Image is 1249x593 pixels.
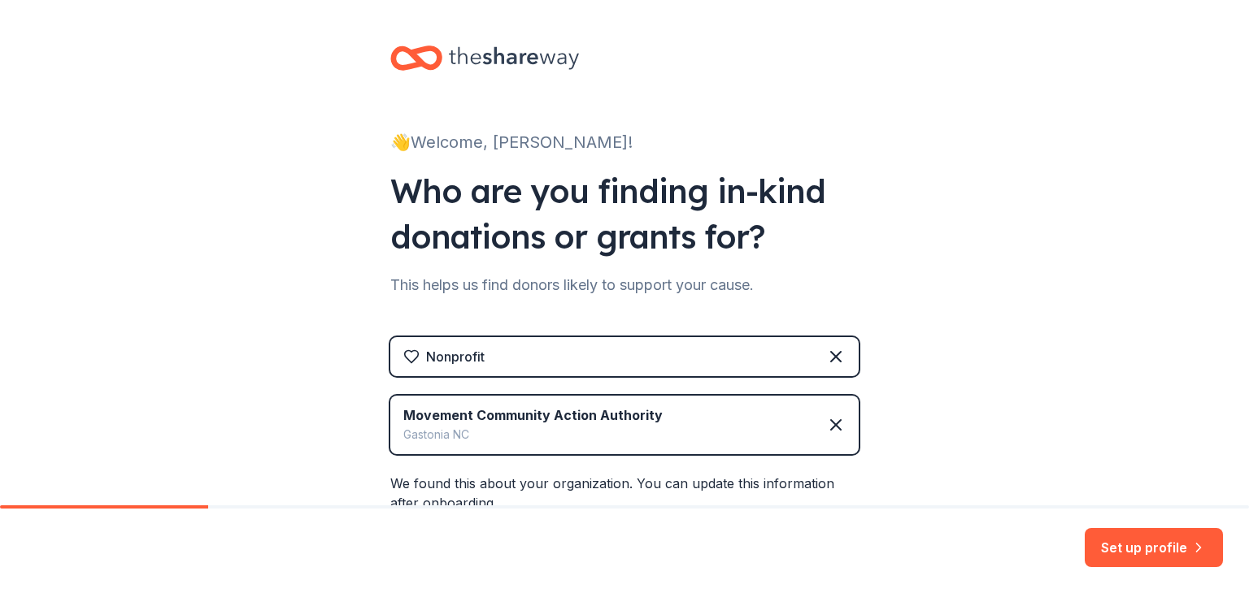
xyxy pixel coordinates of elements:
[403,425,663,444] div: Gastonia NC
[1085,528,1223,567] button: Set up profile
[426,347,485,366] div: Nonprofit
[403,405,663,425] div: Movement Community Action Authority
[390,129,859,155] div: 👋 Welcome, [PERSON_NAME]!
[390,168,859,259] div: Who are you finding in-kind donations or grants for?
[390,272,859,298] div: This helps us find donors likely to support your cause.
